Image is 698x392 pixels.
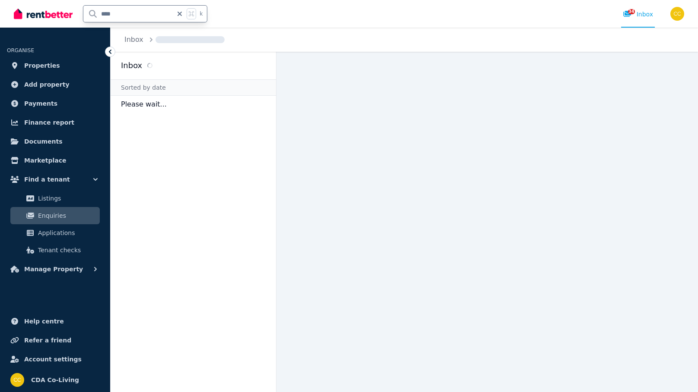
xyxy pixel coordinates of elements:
h2: Inbox [121,60,142,72]
span: Refer a friend [24,335,71,345]
div: Inbox [623,10,653,19]
a: Marketplace [7,152,103,169]
img: CDA Co-Living [670,7,684,21]
span: k [200,10,203,17]
span: Help centre [24,316,64,326]
span: CDA Co-Living [31,375,79,385]
span: Applications [38,228,96,238]
span: 34 [628,9,635,14]
a: Add property [7,76,103,93]
span: Enquiries [38,210,96,221]
span: Finance report [24,117,74,128]
span: Payments [24,98,57,109]
a: Listings [10,190,100,207]
img: RentBetter [14,7,73,20]
p: Please wait... [111,96,276,113]
span: Marketplace [24,155,66,166]
nav: Breadcrumb [111,28,235,52]
span: ORGANISE [7,47,34,53]
a: Inbox [124,35,143,44]
a: Account settings [7,351,103,368]
span: Find a tenant [24,174,70,185]
div: Sorted by date [111,79,276,96]
span: Account settings [24,354,82,364]
button: Find a tenant [7,171,103,188]
a: Enquiries [10,207,100,224]
span: Documents [24,136,63,147]
a: Tenant checks [10,241,100,259]
a: Finance report [7,114,103,131]
a: Properties [7,57,103,74]
a: Payments [7,95,103,112]
button: Manage Property [7,260,103,278]
span: Listings [38,193,96,204]
span: Properties [24,60,60,71]
a: Refer a friend [7,332,103,349]
a: Help centre [7,313,103,330]
span: Add property [24,79,70,90]
a: Applications [10,224,100,241]
span: Manage Property [24,264,83,274]
img: CDA Co-Living [10,373,24,387]
a: Documents [7,133,103,150]
span: Tenant checks [38,245,96,255]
